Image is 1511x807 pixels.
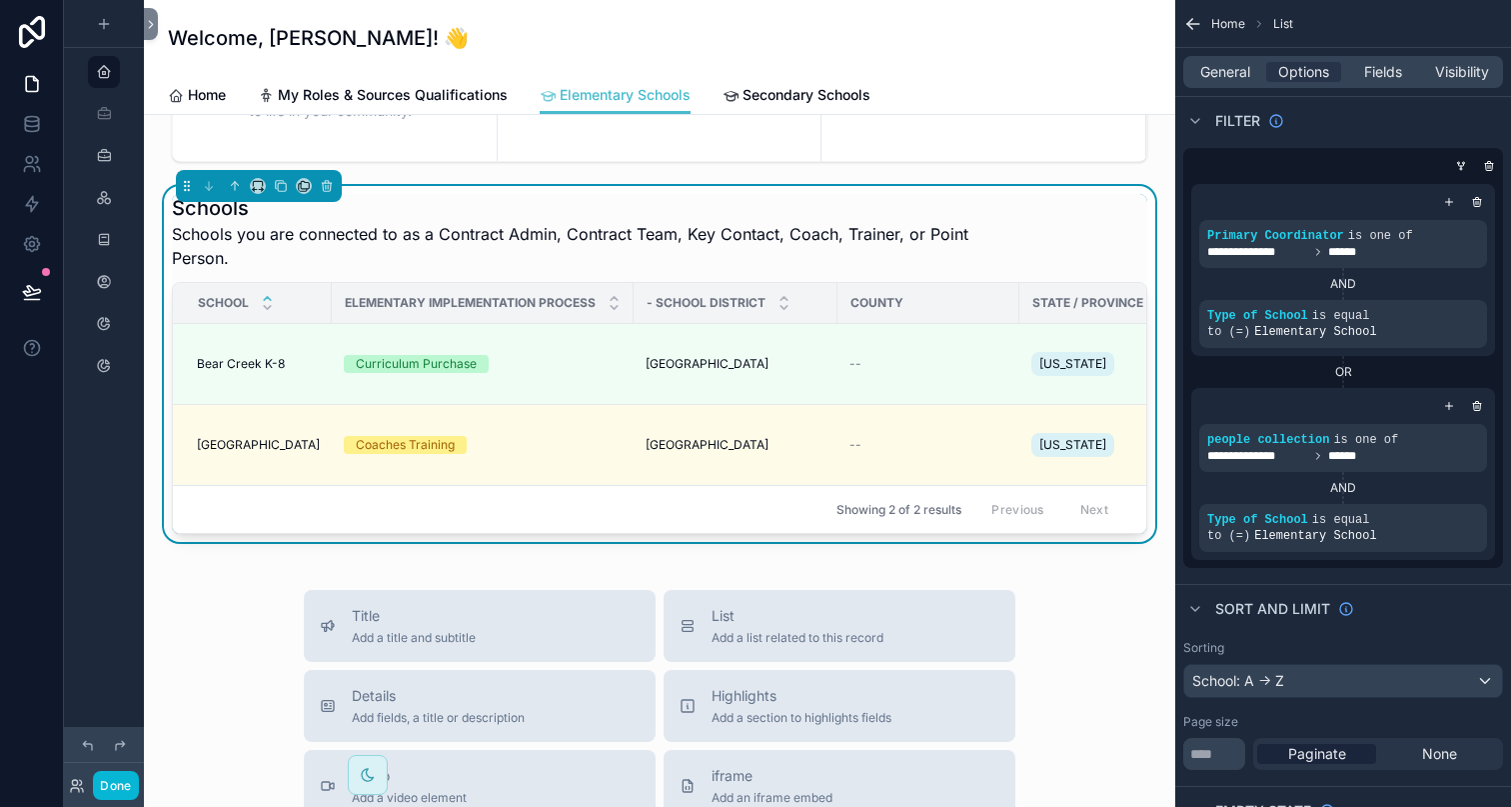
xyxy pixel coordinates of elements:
[1207,513,1308,527] span: Type of School
[1207,229,1344,243] span: Primary Coordinator
[168,24,469,52] h1: Welcome, [PERSON_NAME]! 👋
[850,295,903,311] span: County
[188,85,226,105] span: Home
[258,77,508,117] a: My Roles & Sources Qualifications
[712,630,883,646] span: Add a list related to this record
[1215,599,1330,619] span: Sort And Limit
[1278,62,1329,82] span: Options
[1364,62,1402,82] span: Fields
[849,356,861,372] span: --
[646,356,768,372] span: [GEOGRAPHIC_DATA]
[1031,429,1223,461] a: [US_STATE]
[1422,744,1457,764] span: None
[352,630,476,646] span: Add a title and subtitle
[540,77,691,115] a: Elementary Schools
[664,590,1015,662] button: ListAdd a list related to this record
[560,85,691,105] span: Elementary Schools
[172,222,997,270] span: Schools you are connected to as a Contract Admin, Contract Team, Key Contact, Coach, Trainer, or ...
[1032,295,1222,311] span: State / Province / Territory
[1199,276,1487,292] div: AND
[1031,348,1223,380] a: [US_STATE]
[849,356,1007,372] a: --
[1435,62,1489,82] span: Visibility
[1348,229,1413,243] span: is one of
[197,356,285,372] span: Bear Creek K-8
[1207,433,1329,447] span: people collection
[1183,664,1503,698] button: School: A -> Z
[172,194,997,222] h1: Schools
[723,77,870,117] a: Secondary Schools
[646,437,825,453] a: [GEOGRAPHIC_DATA]
[352,606,476,626] span: Title
[1039,356,1106,372] span: [US_STATE]
[743,85,870,105] span: Secondary Schools
[849,437,1007,453] a: --
[93,771,138,800] button: Done
[356,355,477,373] div: Curriculum Purchase
[356,436,455,454] div: Coaches Training
[352,790,467,806] span: Add a video element
[197,437,320,453] a: [GEOGRAPHIC_DATA]
[352,710,525,726] span: Add fields, a title or description
[344,436,622,454] a: Coaches Training
[1207,309,1308,323] span: Type of School
[836,502,961,518] span: Showing 2 of 2 results
[1211,16,1245,32] span: Home
[1333,433,1398,447] span: is one of
[664,670,1015,742] button: HighlightsAdd a section to highlights fields
[712,710,891,726] span: Add a section to highlights fields
[1288,744,1346,764] span: Paginate
[646,437,768,453] span: [GEOGRAPHIC_DATA]
[712,686,891,706] span: Highlights
[304,590,656,662] button: TitleAdd a title and subtitle
[1039,437,1106,453] span: [US_STATE]
[1184,665,1502,697] div: School: A -> Z
[352,686,525,706] span: Details
[712,606,883,626] span: List
[344,355,622,373] a: Curriculum Purchase
[712,790,832,806] span: Add an iframe embed
[1183,640,1224,656] label: Sorting
[197,356,320,372] a: Bear Creek K-8
[1254,529,1376,543] span: Elementary School
[168,77,226,117] a: Home
[647,295,765,311] span: - School District
[1273,16,1293,32] span: List
[712,766,832,786] span: iframe
[1200,62,1250,82] span: General
[1254,325,1376,339] span: Elementary School
[278,85,508,105] span: My Roles & Sources Qualifications
[352,766,467,786] span: Video
[1191,364,1495,380] div: OR
[304,670,656,742] button: DetailsAdd fields, a title or description
[198,295,249,311] span: School
[849,437,861,453] span: --
[1215,111,1260,131] span: Filter
[646,356,825,372] a: [GEOGRAPHIC_DATA]
[1199,480,1487,496] div: AND
[1183,714,1238,730] label: Page size
[345,295,596,311] span: Elementary Implementation Process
